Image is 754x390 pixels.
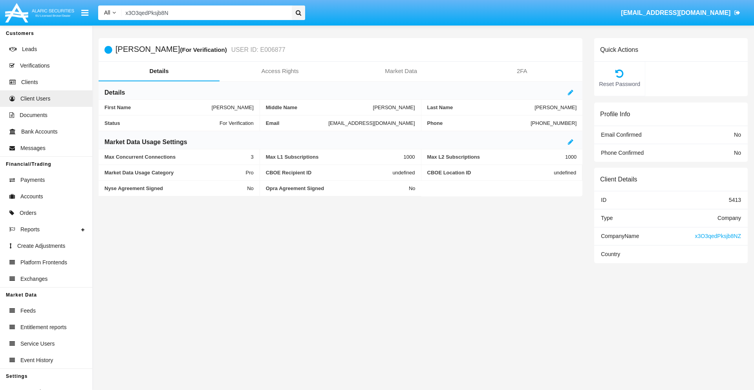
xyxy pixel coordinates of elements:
a: Access Rights [220,62,340,81]
span: ID [601,197,606,203]
span: Orders [20,209,37,217]
span: undefined [392,170,415,176]
span: [PERSON_NAME] [373,104,415,110]
span: No [734,150,741,156]
h6: Profile Info [600,110,630,118]
span: Opra Agreement Signed [266,185,409,191]
span: Accounts [20,192,43,201]
span: For Verification [220,120,254,126]
span: Client Users [20,95,50,103]
span: Messages [20,144,46,152]
span: CBOE Recipient ID [266,170,393,176]
span: Platform Frontends [20,258,67,267]
span: Feeds [20,307,36,315]
a: Details [99,62,220,81]
span: [EMAIL_ADDRESS][DOMAIN_NAME] [328,120,415,126]
span: x3O3qedPksjb8NZ [695,233,741,239]
span: Company [717,215,741,221]
small: USER ID: E006877 [229,47,285,53]
a: All [98,9,122,17]
span: [PERSON_NAME] [212,104,254,110]
span: Max L1 Subscriptions [266,154,404,160]
span: Service Users [20,340,55,348]
span: Country [601,251,620,257]
span: First Name [104,104,212,110]
span: Email [266,120,328,126]
span: Clients [21,78,38,86]
h6: Quick Actions [600,46,638,53]
a: [EMAIL_ADDRESS][DOMAIN_NAME] [617,2,744,24]
span: Company Name [601,233,639,239]
span: undefined [554,170,576,176]
span: Pro [246,170,254,176]
span: Create Adjustments [17,242,65,250]
span: Max Concurrent Connections [104,154,251,160]
span: 1000 [565,154,576,160]
h6: Client Details [600,176,637,183]
span: [PERSON_NAME] [534,104,576,110]
a: 2FA [461,62,582,81]
span: All [104,9,110,16]
span: Phone Confirmed [601,150,644,156]
span: No [247,185,254,191]
div: (For Verification) [180,45,229,54]
span: Last Name [427,104,535,110]
span: [PHONE_NUMBER] [531,120,576,126]
img: Logo image [4,1,75,24]
span: Reset Password [598,80,641,89]
span: Entitlement reports [20,323,67,331]
span: Nyse Agreement Signed [104,185,247,191]
span: Reports [20,225,40,234]
span: No [409,185,415,191]
a: Market Data [340,62,461,81]
span: Middle Name [266,104,373,110]
span: Verifications [20,62,49,70]
span: 5413 [729,197,741,203]
span: [EMAIL_ADDRESS][DOMAIN_NAME] [621,9,730,16]
span: Payments [20,176,45,184]
h6: Details [104,88,125,97]
span: CBOE Location ID [427,170,554,176]
span: No [734,132,741,138]
span: 3 [251,154,254,160]
span: Email Confirmed [601,132,641,138]
span: Exchanges [20,275,48,283]
span: Event History [20,356,53,364]
span: Status [104,120,220,126]
span: Phone [427,120,531,126]
span: Type [601,215,613,221]
span: Max L2 Subscriptions [427,154,565,160]
input: Search [122,5,289,20]
span: 1000 [404,154,415,160]
h6: Market Data Usage Settings [104,138,187,146]
span: Documents [20,111,48,119]
h5: [PERSON_NAME] [115,45,285,54]
span: Leads [22,45,37,53]
span: Bank Accounts [21,128,58,136]
span: Market Data Usage Category [104,170,246,176]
